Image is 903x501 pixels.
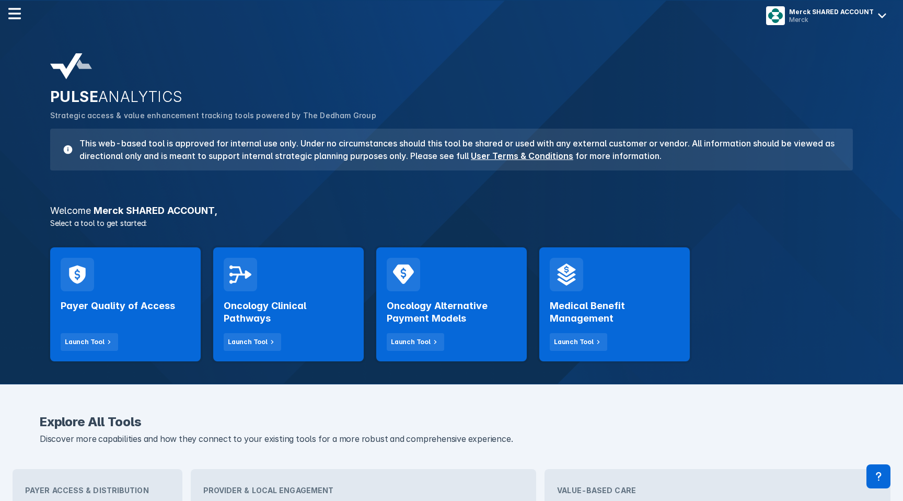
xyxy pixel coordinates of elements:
a: Oncology Clinical PathwaysLaunch Tool [213,247,364,361]
div: Launch Tool [391,337,431,347]
h2: Oncology Alternative Payment Models [387,300,516,325]
p: Discover more capabilities and how they connect to your existing tools for a more robust and comp... [40,432,863,446]
button: Launch Tool [550,333,607,351]
a: Oncology Alternative Payment ModelsLaunch Tool [376,247,527,361]
div: Launch Tool [228,337,268,347]
img: pulse-analytics-logo [50,53,92,79]
span: Welcome [50,205,91,216]
img: menu--horizontal.svg [8,7,21,20]
a: Medical Benefit ManagementLaunch Tool [539,247,690,361]
p: Strategic access & value enhancement tracking tools powered by The Dedham Group [50,110,853,121]
p: Select a tool to get started: [44,218,859,229]
div: Contact Support [866,464,890,488]
img: menu button [768,8,783,23]
h2: Oncology Clinical Pathways [224,300,353,325]
button: Launch Tool [387,333,444,351]
div: Launch Tool [554,337,594,347]
button: Launch Tool [224,333,281,351]
span: ANALYTICS [98,88,183,106]
a: Payer Quality of AccessLaunch Tool [50,247,201,361]
h2: Payer Quality of Access [61,300,175,312]
h2: Medical Benefit Management [550,300,679,325]
button: Launch Tool [61,333,118,351]
div: Launch Tool [65,337,105,347]
h2: PULSE [50,88,853,106]
div: Merck [789,16,874,24]
h3: Merck SHARED ACCOUNT , [44,206,859,215]
div: Merck SHARED ACCOUNT [789,8,874,16]
a: User Terms & Conditions [471,151,573,161]
h2: Explore All Tools [40,416,863,428]
h3: This web-based tool is approved for internal use only. Under no circumstances should this tool be... [73,137,840,162]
